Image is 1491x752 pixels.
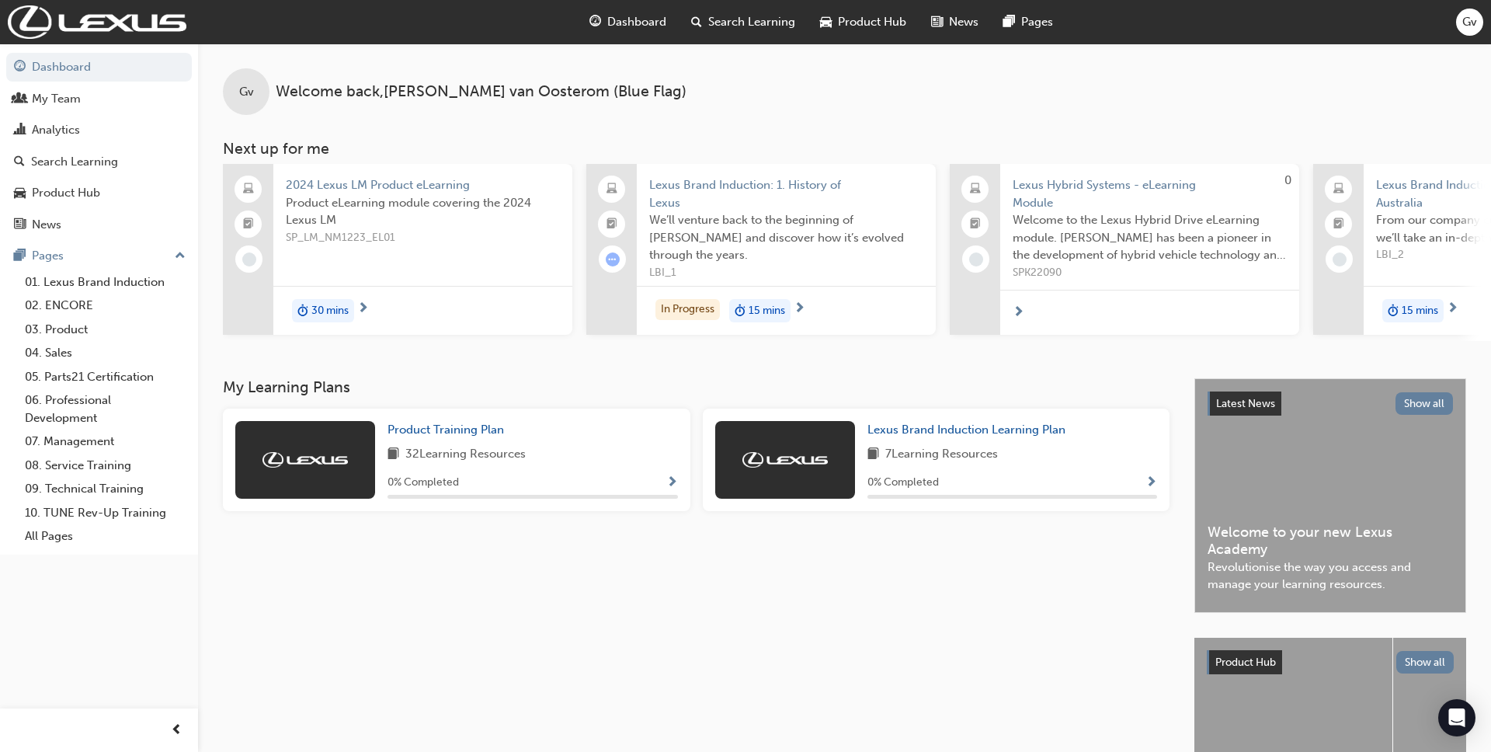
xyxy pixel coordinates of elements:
button: DashboardMy TeamAnalyticsSearch LearningProduct HubNews [6,50,192,242]
span: book-icon [867,445,879,465]
span: laptop-icon [606,179,617,200]
a: guage-iconDashboard [577,6,679,38]
a: 2024 Lexus LM Product eLearningProduct eLearning module covering the 2024 Lexus LMSP_LM_NM1223_EL... [223,164,572,335]
button: Pages [6,242,192,270]
span: 32 Learning Resources [405,445,526,465]
button: Show Progress [666,473,678,493]
div: News [32,216,61,234]
div: Product Hub [32,184,100,202]
span: next-icon [357,302,369,316]
a: Lexus Brand Induction Learning Plan [867,421,1072,439]
span: learningRecordVerb_NONE-icon [1333,252,1347,266]
div: My Team [32,90,81,108]
h3: My Learning Plans [223,378,1170,396]
a: 0Lexus Hybrid Systems - eLearning ModuleWelcome to the Lexus Hybrid Drive eLearning module. [PERS... [950,164,1299,335]
span: Lexus Brand Induction: 1. History of Lexus [649,176,923,211]
span: learningRecordVerb_ATTEMPT-icon [606,252,620,266]
button: Show Progress [1145,473,1157,493]
a: Latest NewsShow all [1208,392,1453,416]
div: Analytics [32,121,80,139]
span: 0 % Completed [388,474,459,492]
a: 04. Sales [19,341,192,365]
img: Trak [8,5,186,39]
span: Gv [239,83,254,101]
div: In Progress [655,299,720,320]
span: prev-icon [171,721,182,740]
span: LBI_1 [649,264,923,282]
span: next-icon [1013,306,1024,320]
span: people-icon [14,92,26,106]
a: All Pages [19,524,192,548]
span: guage-icon [589,12,601,32]
span: News [949,13,978,31]
span: news-icon [14,218,26,232]
a: Analytics [6,116,192,144]
a: Lexus Brand Induction: 1. History of LexusWe’ll venture back to the beginning of [PERSON_NAME] an... [586,164,936,335]
span: up-icon [175,246,186,266]
a: Product Training Plan [388,421,510,439]
a: Latest NewsShow allWelcome to your new Lexus AcademyRevolutionise the way you access and manage y... [1194,378,1466,613]
span: 7 Learning Resources [885,445,998,465]
span: booktick-icon [606,214,617,235]
span: laptop-icon [970,179,981,200]
span: Welcome to your new Lexus Academy [1208,524,1453,559]
span: Lexus Hybrid Systems - eLearning Module [1013,176,1287,211]
a: 05. Parts21 Certification [19,365,192,389]
a: Product Hub [6,179,192,207]
span: pages-icon [14,249,26,263]
a: car-iconProduct Hub [808,6,919,38]
a: 10. TUNE Rev-Up Training [19,501,192,525]
span: news-icon [931,12,943,32]
a: 06. Professional Development [19,388,192,430]
a: 08. Service Training [19,454,192,478]
button: Gv [1456,9,1483,36]
div: Pages [32,247,64,265]
span: learningRecordVerb_NONE-icon [969,252,983,266]
span: duration-icon [735,301,745,321]
span: Welcome back , [PERSON_NAME] van Oosterom (Blue Flag) [276,83,686,101]
span: Product Hub [1215,656,1276,669]
span: book-icon [388,445,399,465]
button: Show all [1396,651,1455,674]
a: News [6,211,192,239]
a: search-iconSearch Learning [679,6,808,38]
span: Revolutionise the way you access and manage your learning resources. [1208,559,1453,594]
span: 30 mins [311,302,349,320]
span: Search Learning [708,13,795,31]
a: 02. ENCORE [19,294,192,318]
span: SPK22090 [1013,264,1287,282]
a: 01. Lexus Brand Induction [19,270,192,294]
span: SP_LM_NM1223_EL01 [286,229,560,247]
span: next-icon [1447,302,1458,316]
span: We’ll venture back to the beginning of [PERSON_NAME] and discover how it’s evolved through the ye... [649,211,923,264]
span: 15 mins [1402,302,1438,320]
span: pages-icon [1003,12,1015,32]
span: Lexus Brand Induction Learning Plan [867,423,1065,437]
span: learningRecordVerb_NONE-icon [242,252,256,266]
a: My Team [6,85,192,113]
span: Latest News [1216,397,1275,410]
a: Search Learning [6,148,192,176]
span: next-icon [794,302,805,316]
span: laptop-icon [243,179,254,200]
span: search-icon [691,12,702,32]
a: news-iconNews [919,6,991,38]
div: Open Intercom Messenger [1438,699,1475,736]
span: Show Progress [1145,476,1157,490]
a: 07. Management [19,430,192,454]
span: duration-icon [297,301,308,321]
span: 2024 Lexus LM Product eLearning [286,176,560,194]
span: guage-icon [14,61,26,75]
span: search-icon [14,155,25,169]
a: Product HubShow all [1207,650,1454,675]
div: Search Learning [31,153,118,171]
span: Product Training Plan [388,423,504,437]
span: chart-icon [14,124,26,138]
span: booktick-icon [970,214,981,235]
a: 03. Product [19,318,192,342]
span: car-icon [820,12,832,32]
span: Product Hub [838,13,906,31]
span: Show Progress [666,476,678,490]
